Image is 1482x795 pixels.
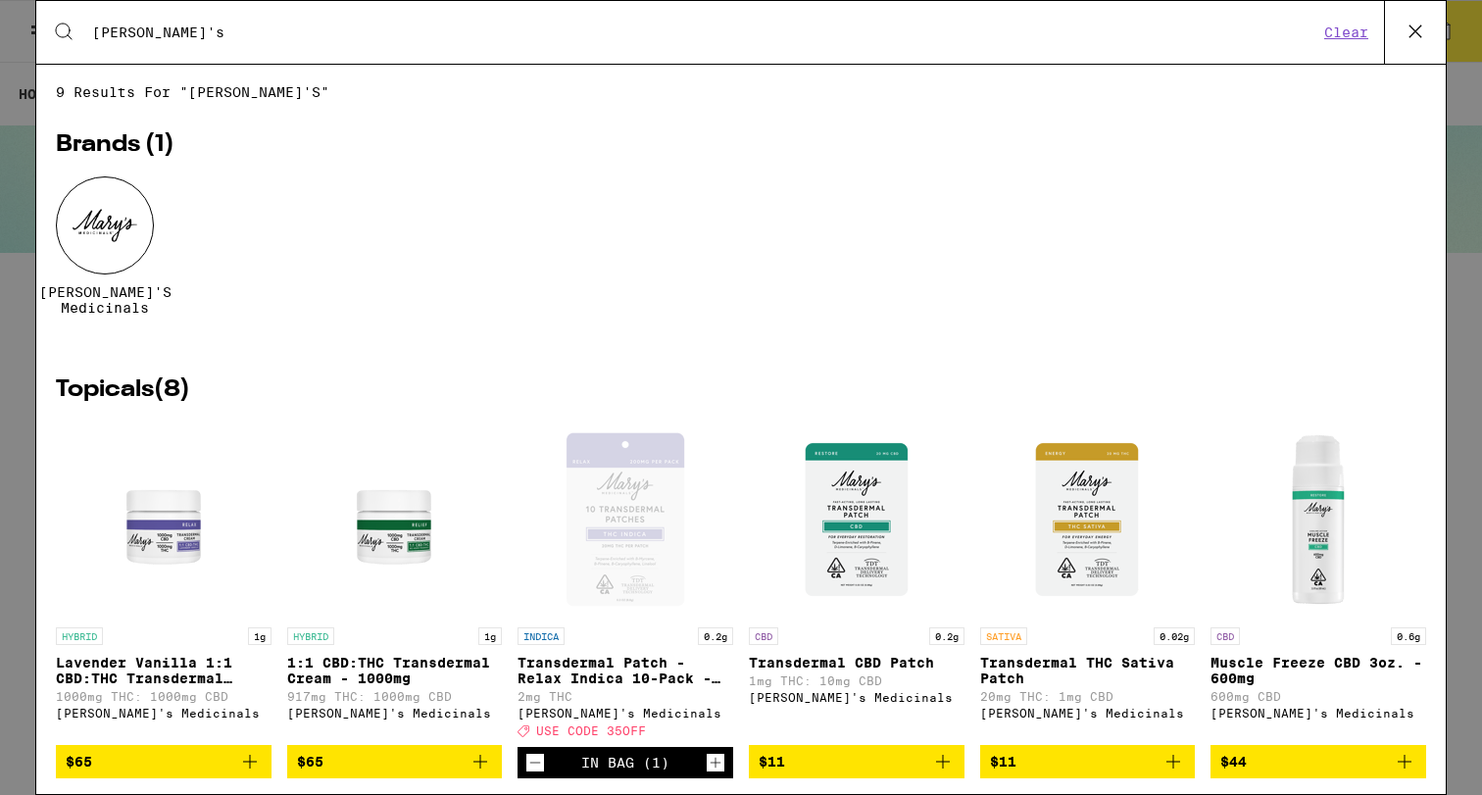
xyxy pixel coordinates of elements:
[749,745,964,778] button: Add to bag
[1210,627,1240,645] p: CBD
[1318,24,1374,41] button: Clear
[749,691,964,704] div: [PERSON_NAME]'s Medicinals
[248,627,272,645] p: 1g
[1154,627,1195,645] p: 0.02g
[980,690,1196,703] p: 20mg THC: 1mg CBD
[56,707,272,720] div: [PERSON_NAME]'s Medicinals
[980,655,1196,686] p: Transdermal THC Sativa Patch
[287,422,503,745] a: Open page for 1:1 CBD:THC Transdermal Cream - 1000mg from Mary's Medicinals
[525,753,545,772] button: Decrement
[56,745,272,778] button: Add to bag
[1210,422,1426,745] a: Open page for Muscle Freeze CBD 3oz. - 600mg from Mary's Medicinals
[749,655,964,671] p: Transdermal CBD Patch
[39,284,172,316] span: [PERSON_NAME]'s Medicinals
[698,627,733,645] p: 0.2g
[297,754,323,770] span: $65
[56,133,1426,157] h2: Brands ( 1 )
[296,422,492,618] img: Mary's Medicinals - 1:1 CBD:THC Transdermal Cream - 1000mg
[759,754,785,770] span: $11
[749,674,964,687] p: 1mg THC: 10mg CBD
[91,24,1318,41] input: Search for products & categories
[518,422,733,747] a: Open page for Transdermal Patch - Relax Indica 10-Pack - 200mg from Mary's Medicinals
[518,690,733,703] p: 2mg THC
[56,422,272,745] a: Open page for Lavender Vanilla 1:1 CBD:THC Transdermal Cream - 1000mg from Mary's Medicinals
[581,755,669,770] div: In Bag (1)
[12,14,141,29] span: Hi. Need any help?
[1210,690,1426,703] p: 600mg CBD
[929,627,964,645] p: 0.2g
[478,627,502,645] p: 1g
[980,707,1196,720] div: [PERSON_NAME]'s Medicinals
[56,378,1426,402] h2: Topicals ( 8 )
[1210,655,1426,686] p: Muscle Freeze CBD 3oz. - 600mg
[287,655,503,686] p: 1:1 CBD:THC Transdermal Cream - 1000mg
[56,655,272,686] p: Lavender Vanilla 1:1 CBD:THC Transdermal Cream - 1000mg
[56,627,103,645] p: HYBRID
[66,754,92,770] span: $65
[518,627,565,645] p: INDICA
[56,690,272,703] p: 1000mg THC: 1000mg CBD
[706,753,725,772] button: Increment
[536,724,646,737] span: USE CODE 35OFF
[1210,707,1426,720] div: [PERSON_NAME]'s Medicinals
[56,84,1426,100] span: 9 results for "[PERSON_NAME]'s"
[980,745,1196,778] button: Add to bag
[287,690,503,703] p: 917mg THC: 1000mg CBD
[518,707,733,720] div: [PERSON_NAME]'s Medicinals
[749,627,778,645] p: CBD
[1210,745,1426,778] button: Add to bag
[980,422,1196,745] a: Open page for Transdermal THC Sativa Patch from Mary's Medicinals
[1220,754,1247,770] span: $44
[66,422,262,618] img: Mary's Medicinals - Lavender Vanilla 1:1 CBD:THC Transdermal Cream - 1000mg
[1220,422,1416,618] img: Mary's Medicinals - Muscle Freeze CBD 3oz. - 600mg
[990,754,1016,770] span: $11
[749,422,964,745] a: Open page for Transdermal CBD Patch from Mary's Medicinals
[287,745,503,778] button: Add to bag
[980,627,1027,645] p: SATIVA
[287,707,503,720] div: [PERSON_NAME]'s Medicinals
[989,422,1185,618] img: Mary's Medicinals - Transdermal THC Sativa Patch
[1391,627,1426,645] p: 0.6g
[518,655,733,686] p: Transdermal Patch - Relax Indica 10-Pack - 200mg
[287,627,334,645] p: HYBRID
[759,422,955,618] img: Mary's Medicinals - Transdermal CBD Patch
